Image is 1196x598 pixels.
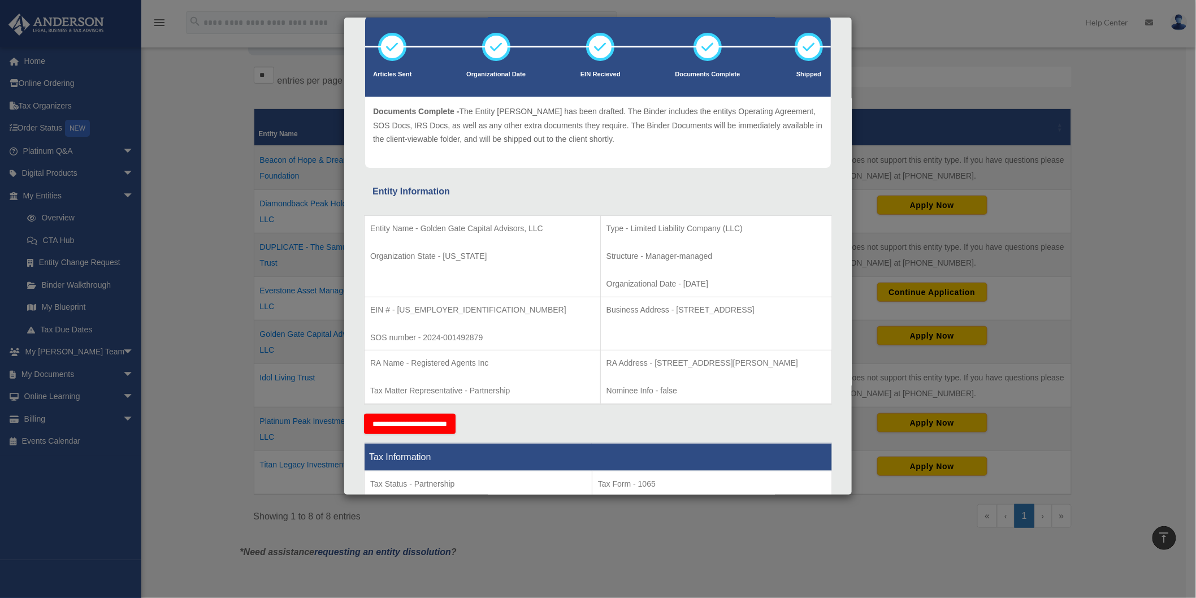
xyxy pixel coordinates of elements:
p: Shipped [795,69,823,80]
p: Documents Complete [675,69,740,80]
p: RA Address - [STREET_ADDRESS][PERSON_NAME] [606,356,826,370]
p: Tax Matter Representative - Partnership [370,384,595,398]
p: Structure - Manager-managed [606,249,826,263]
p: Entity Name - Golden Gate Capital Advisors, LLC [370,222,595,236]
p: Organization State - [US_STATE] [370,249,595,263]
p: Tax Status - Partnership [370,477,586,491]
p: Organizational Date - [DATE] [606,277,826,291]
p: Nominee Info - false [606,384,826,398]
th: Tax Information [365,443,832,471]
p: Organizational Date [466,69,526,80]
p: RA Name - Registered Agents Inc [370,356,595,370]
p: EIN # - [US_EMPLOYER_IDENTIFICATION_NUMBER] [370,303,595,317]
p: Type - Limited Liability Company (LLC) [606,222,826,236]
p: EIN Recieved [580,69,621,80]
p: The Entity [PERSON_NAME] has been drafted. The Binder includes the entitys Operating Agreement, S... [373,105,823,146]
p: SOS number - 2024-001492879 [370,331,595,345]
span: Documents Complete - [373,107,459,116]
div: Entity Information [372,184,824,200]
p: Business Address - [STREET_ADDRESS] [606,303,826,317]
td: Tax Period Type - Calendar Year [365,471,592,554]
p: Articles Sent [373,69,411,80]
p: Tax Form - 1065 [598,477,826,491]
